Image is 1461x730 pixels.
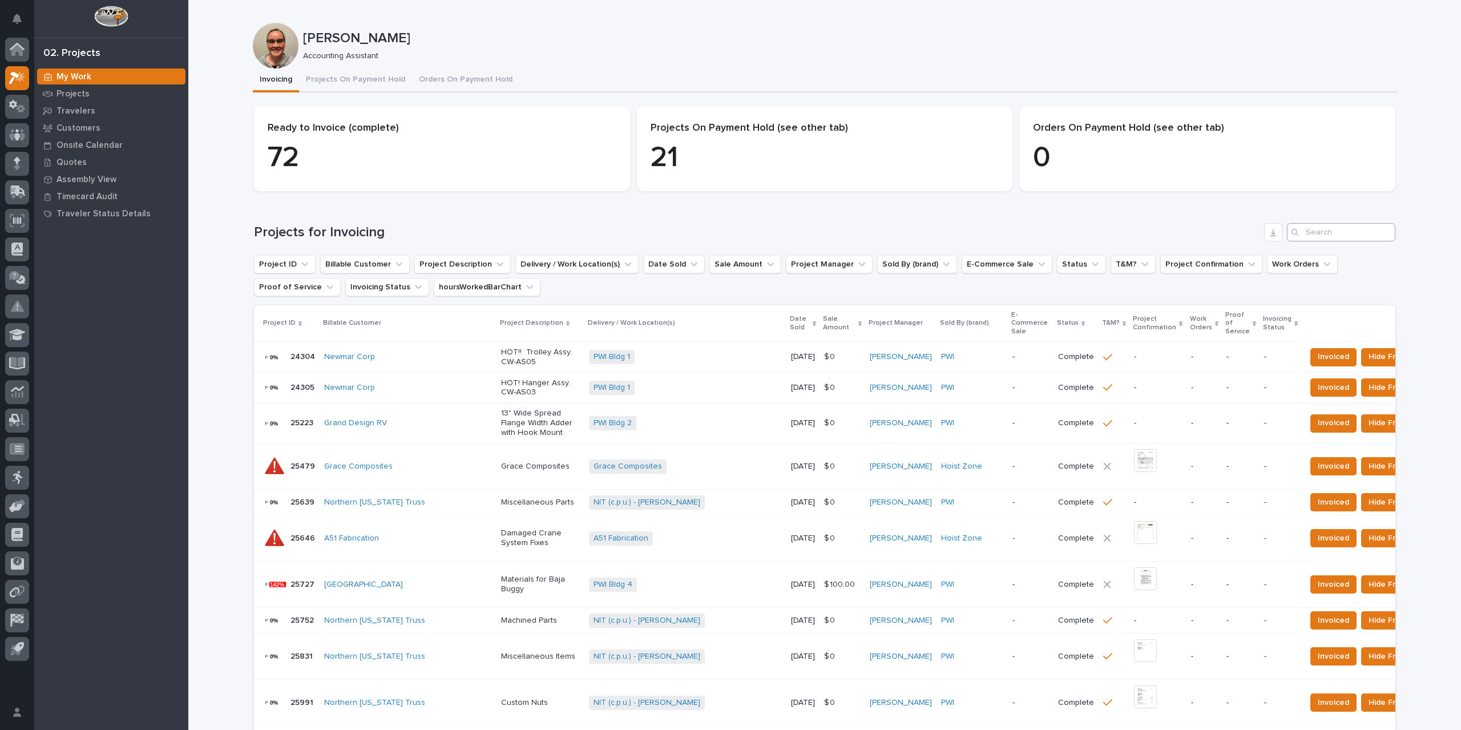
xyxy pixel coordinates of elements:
[1361,611,1430,630] button: Hide From List
[1369,696,1422,709] span: Hide From List
[1134,383,1181,393] p: -
[324,580,403,590] a: [GEOGRAPHIC_DATA]
[34,171,188,188] a: Assembly View
[1318,381,1349,394] span: Invoiced
[1318,416,1349,430] span: Invoiced
[501,652,580,662] p: Miscellaneous Items
[268,122,616,135] p: Ready to Invoice (complete)
[1134,498,1181,507] p: -
[56,209,151,219] p: Traveler Status Details
[1058,383,1094,393] p: Complete
[594,698,700,708] a: NIT (c.p.u.) - [PERSON_NAME]
[290,650,315,662] p: 25831
[1361,493,1430,511] button: Hide From List
[1369,459,1422,473] span: Hide From List
[412,68,519,92] button: Orders On Payment Hold
[253,68,299,92] button: Invoicing
[1058,498,1094,507] p: Complete
[941,534,982,543] a: Hoist Zone
[824,350,837,362] p: $ 0
[1226,652,1255,662] p: -
[1134,616,1181,626] p: -
[254,255,316,273] button: Project ID
[1058,580,1094,590] p: Complete
[290,696,316,708] p: 25991
[324,698,425,708] a: Northern [US_STATE] Truss
[1264,383,1297,393] p: -
[1264,652,1297,662] p: -
[594,352,630,362] a: PWI Bldg 1
[594,383,630,393] a: PWI Bldg 1
[651,141,999,175] p: 21
[594,534,648,543] a: A51 Fabrication
[1361,575,1430,594] button: Hide From List
[1264,534,1297,543] p: -
[791,498,815,507] p: [DATE]
[254,372,1448,403] tr: 2430524305 Newmar Corp HOT! Hanger Assy. CW-AS03PWI Bldg 1 [DATE]$ 0$ 0 [PERSON_NAME] PWI -Comple...
[1226,462,1255,471] p: -
[1287,223,1395,241] div: Search
[1033,122,1382,135] p: Orders On Payment Hold (see other tab)
[791,462,815,471] p: [DATE]
[941,383,954,393] a: PWI
[1310,693,1357,712] button: Invoiced
[290,381,317,393] p: 24305
[324,383,375,393] a: Newmar Corp
[290,614,316,626] p: 25752
[1361,348,1430,366] button: Hide From List
[254,634,1448,680] tr: 2583125831 Northern [US_STATE] Truss Miscellaneous ItemsNIT (c.p.u.) - [PERSON_NAME] [DATE]$ 0$ 0...
[1191,498,1217,507] p: -
[501,462,580,471] p: Grace Composites
[791,418,815,428] p: [DATE]
[870,616,932,626] a: [PERSON_NAME]
[870,652,932,662] a: [PERSON_NAME]
[1191,534,1217,543] p: -
[1264,498,1297,507] p: -
[1318,459,1349,473] span: Invoiced
[1318,531,1349,545] span: Invoiced
[1058,534,1094,543] p: Complete
[254,490,1448,515] tr: 2563925639 Northern [US_STATE] Truss Miscellaneous PartsNIT (c.p.u.) - [PERSON_NAME] [DATE]$ 0$ 0...
[1318,578,1349,591] span: Invoiced
[1012,498,1049,507] p: -
[1058,418,1094,428] p: Complete
[1264,352,1297,362] p: -
[1226,580,1255,590] p: -
[870,534,932,543] a: [PERSON_NAME]
[1226,383,1255,393] p: -
[651,122,999,135] p: Projects On Payment Hold (see other tab)
[1102,317,1120,329] p: T&M?
[1191,652,1217,662] p: -
[941,498,954,507] a: PWI
[594,498,700,507] a: NIT (c.p.u.) - [PERSON_NAME]
[869,317,923,329] p: Project Manager
[268,141,616,175] p: 72
[14,14,29,32] div: Notifications
[56,140,123,151] p: Onsite Calendar
[254,224,1260,241] h1: Projects for Invoicing
[1111,255,1156,273] button: T&M?
[323,317,381,329] p: Billable Customer
[1264,698,1297,708] p: -
[940,317,989,329] p: Sold By (brand)
[1058,698,1094,708] p: Complete
[1191,383,1217,393] p: -
[1058,462,1094,471] p: Complete
[324,534,379,543] a: A51 Fabrication
[1310,575,1357,594] button: Invoiced
[870,698,932,708] a: [PERSON_NAME]
[1191,418,1217,428] p: -
[1160,255,1262,273] button: Project Confirmation
[791,652,815,662] p: [DATE]
[324,616,425,626] a: Northern [US_STATE] Truss
[1310,348,1357,366] button: Invoiced
[434,278,540,296] button: hoursWorkedBarChart
[1318,614,1349,627] span: Invoiced
[1191,616,1217,626] p: -
[501,529,580,548] p: Damaged Crane System Fixes
[1058,616,1094,626] p: Complete
[709,255,781,273] button: Sale Amount
[791,616,815,626] p: [DATE]
[1310,414,1357,433] button: Invoiced
[824,578,857,590] p: $ 100.00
